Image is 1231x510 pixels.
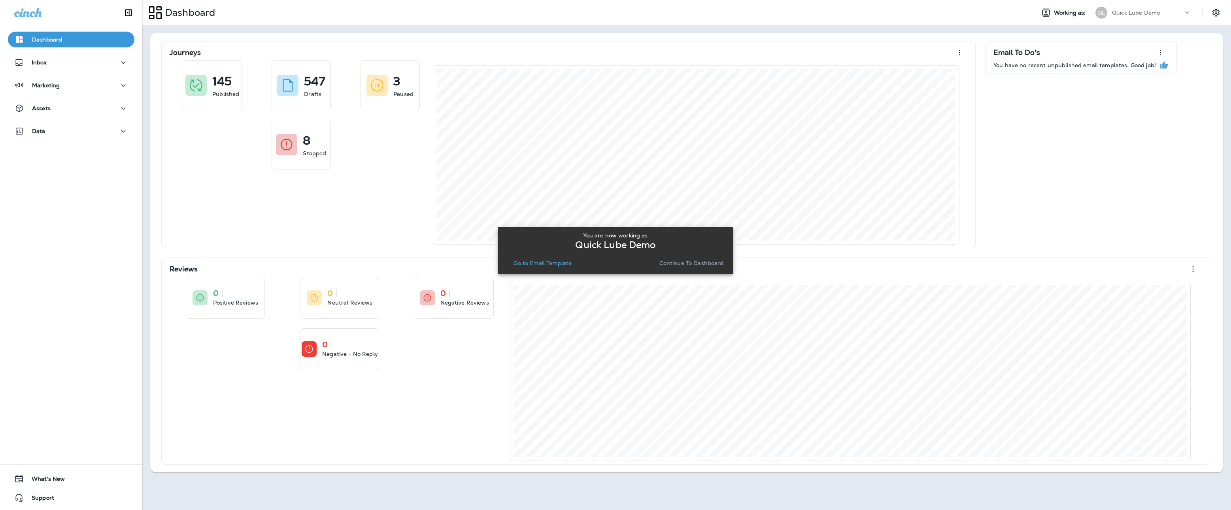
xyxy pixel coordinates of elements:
[993,62,1156,68] p: You have no recent unpublished email templates. Good job!
[575,242,655,248] p: Quick Lube Demo
[8,123,134,139] button: Data
[304,90,321,98] p: Drafts
[322,350,378,358] p: Negative - No Reply
[24,476,65,485] span: What's New
[1209,6,1223,20] button: Settings
[8,77,134,93] button: Marketing
[327,299,372,307] p: Neutral Reviews
[303,137,310,145] p: 8
[1054,9,1088,16] span: Working as:
[8,471,134,487] button: What's New
[32,128,45,134] p: Data
[514,260,572,266] p: Go to Email Template
[440,299,489,307] p: Negative Reviews
[117,5,140,21] button: Collapse Sidebar
[212,90,239,98] p: Published
[213,289,219,297] p: 0
[32,105,51,111] p: Assets
[162,7,215,19] p: Dashboard
[170,49,201,56] p: Journeys
[213,299,258,307] p: Positive Reviews
[993,49,1040,56] p: Email To Do's
[304,77,325,85] p: 547
[8,490,134,506] button: Support
[8,32,134,47] button: Dashboard
[659,260,724,266] p: Continue to Dashboard
[393,90,413,98] p: Paused
[8,100,134,116] button: Assets
[583,232,648,239] p: You are now working as
[656,258,727,269] button: Continue to Dashboard
[303,149,326,157] p: Stopped
[24,495,54,504] span: Support
[212,77,232,85] p: 145
[510,258,575,269] button: Go to Email Template
[393,77,400,85] p: 3
[32,36,62,43] p: Dashboard
[440,289,446,297] p: 0
[322,341,328,348] p: 0
[32,82,60,88] p: Marketing
[170,265,198,273] p: Reviews
[32,59,47,66] p: Inbox
[1095,7,1107,19] div: QL
[327,289,333,297] p: 0
[8,55,134,70] button: Inbox
[1112,9,1160,16] p: Quick Lube Demo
